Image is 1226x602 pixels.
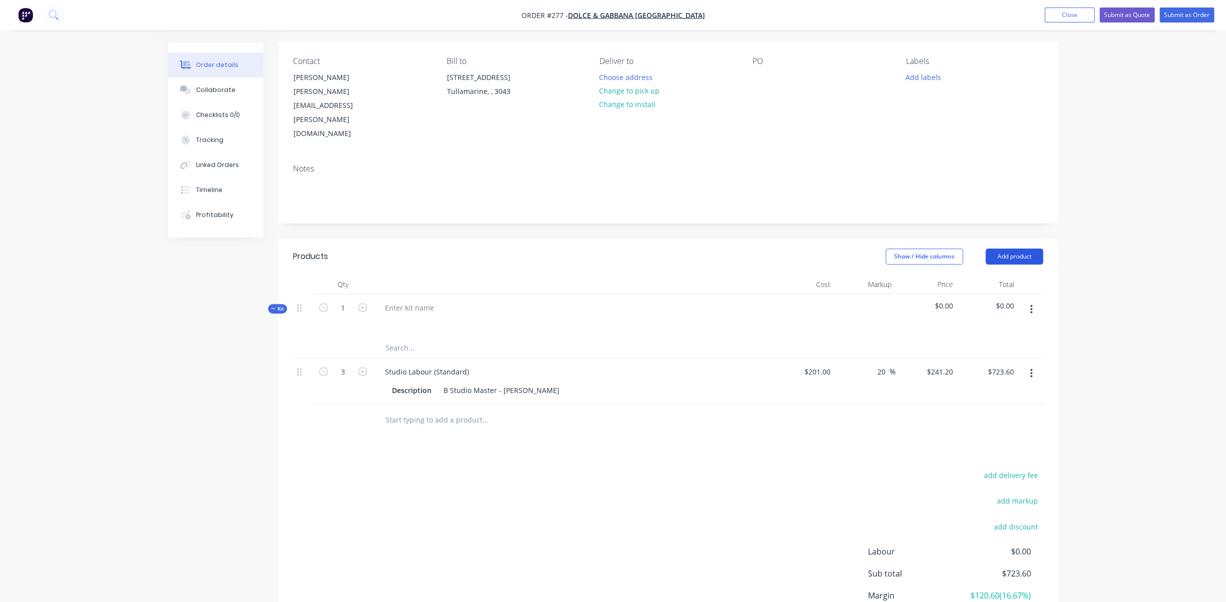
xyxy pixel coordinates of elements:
[168,127,263,152] button: Tracking
[446,56,583,66] div: Bill to
[599,56,736,66] div: Deliver to
[388,383,435,397] div: Description
[168,177,263,202] button: Timeline
[868,545,957,557] span: Labour
[293,84,376,140] div: [PERSON_NAME][EMAIL_ADDRESS][PERSON_NAME][DOMAIN_NAME]
[889,366,895,377] span: %
[957,567,1031,579] span: $723.60
[293,56,430,66] div: Contact
[18,7,33,22] img: Factory
[385,410,585,430] input: Start typing to add a product...
[594,97,661,111] button: Change to install
[899,300,953,311] span: $0.00
[961,300,1014,311] span: $0.00
[991,494,1043,507] button: add markup
[978,468,1043,482] button: add delivery fee
[196,135,223,144] div: Tracking
[446,84,529,98] div: Tullamarine, , 3043
[900,70,946,83] button: Add labels
[834,274,896,294] div: Markup
[521,10,568,20] span: Order #277 -
[1044,7,1094,22] button: Close
[196,210,233,219] div: Profitability
[313,274,373,294] div: Qty
[1159,7,1214,22] button: Submit as Order
[196,185,222,194] div: Timeline
[895,274,957,294] div: Price
[438,70,538,102] div: [STREET_ADDRESS]Tullamarine, , 3043
[268,304,287,313] div: Kit
[957,545,1031,557] span: $0.00
[1099,7,1154,22] button: Submit as Quote
[271,305,284,312] span: Kit
[168,152,263,177] button: Linked Orders
[377,364,477,379] div: Studio Labour (Standard)
[168,77,263,102] button: Collaborate
[568,10,705,20] a: Dolce & Gabbana [GEOGRAPHIC_DATA]
[868,589,957,601] span: Margin
[773,274,834,294] div: Cost
[196,60,238,69] div: Order details
[868,567,957,579] span: Sub total
[293,70,376,84] div: [PERSON_NAME]
[196,85,235,94] div: Collaborate
[196,110,240,119] div: Checklists 0/0
[752,56,889,66] div: PO
[906,56,1043,66] div: Labels
[196,160,239,169] div: Linked Orders
[594,70,658,83] button: Choose address
[285,70,385,141] div: [PERSON_NAME][PERSON_NAME][EMAIL_ADDRESS][PERSON_NAME][DOMAIN_NAME]
[168,202,263,227] button: Profitability
[985,248,1043,264] button: Add product
[988,519,1043,533] button: add discount
[168,52,263,77] button: Order details
[885,248,963,264] button: Show / Hide columns
[293,250,328,262] div: Products
[446,70,529,84] div: [STREET_ADDRESS]
[293,164,1043,173] div: Notes
[957,589,1031,601] span: $120.60 ( 16.67 %)
[594,84,665,97] button: Change to pick up
[439,383,563,397] div: B Studio Master - [PERSON_NAME]
[957,274,1018,294] div: Total
[168,102,263,127] button: Checklists 0/0
[385,338,585,358] input: Search...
